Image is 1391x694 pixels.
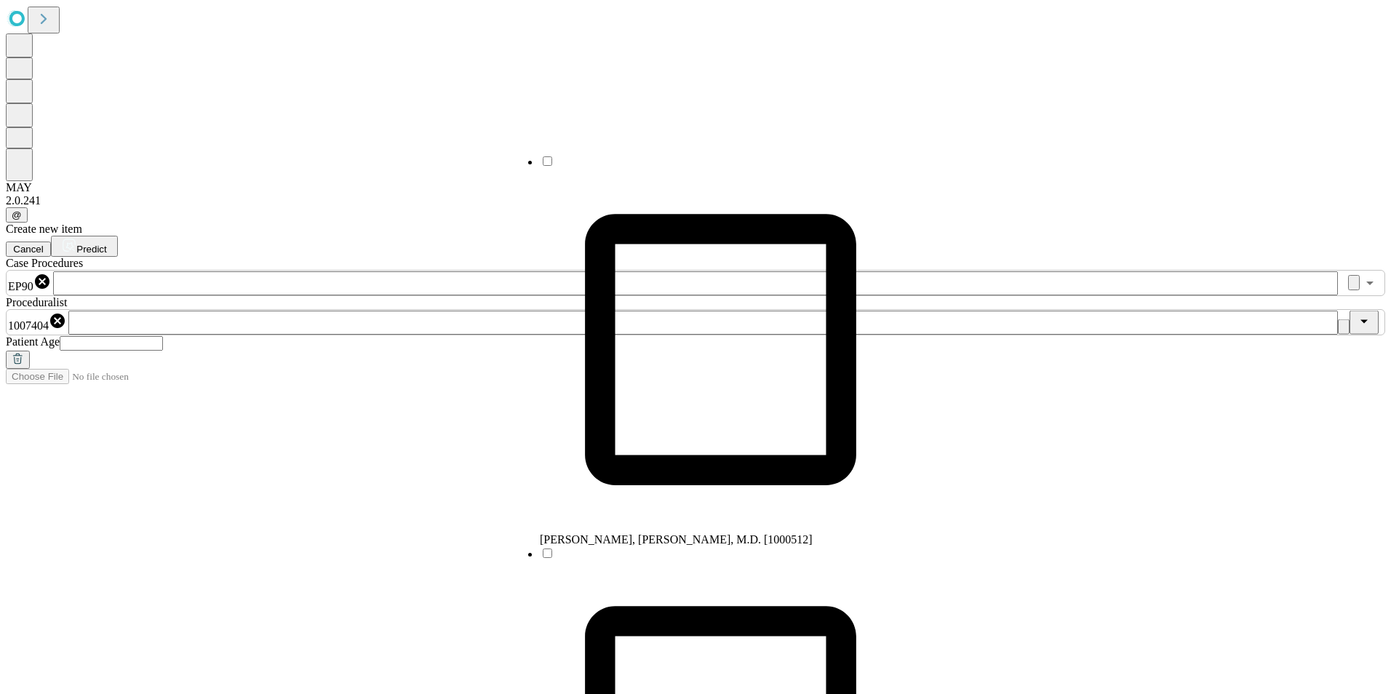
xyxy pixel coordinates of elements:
span: Proceduralist [6,296,67,308]
button: Clear [1338,319,1350,335]
span: [PERSON_NAME], [PERSON_NAME], M.D. [1000512] [540,533,813,546]
button: Predict [51,236,118,257]
span: Create new item [6,223,82,235]
div: 2.0.241 [6,194,1385,207]
div: MAY [6,181,1385,194]
button: Open [1360,273,1380,293]
div: EP90 [8,273,51,293]
span: Patient Age [6,335,60,348]
span: Cancel [13,244,44,255]
span: @ [12,210,22,220]
button: Close [1350,311,1379,335]
span: Predict [76,244,106,255]
button: Cancel [6,242,51,257]
span: Scheduled Procedure [6,257,83,269]
span: EP90 [8,280,33,292]
div: 1007404 [8,312,66,332]
button: Clear [1348,275,1360,290]
span: 1007404 [8,319,49,332]
button: @ [6,207,28,223]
